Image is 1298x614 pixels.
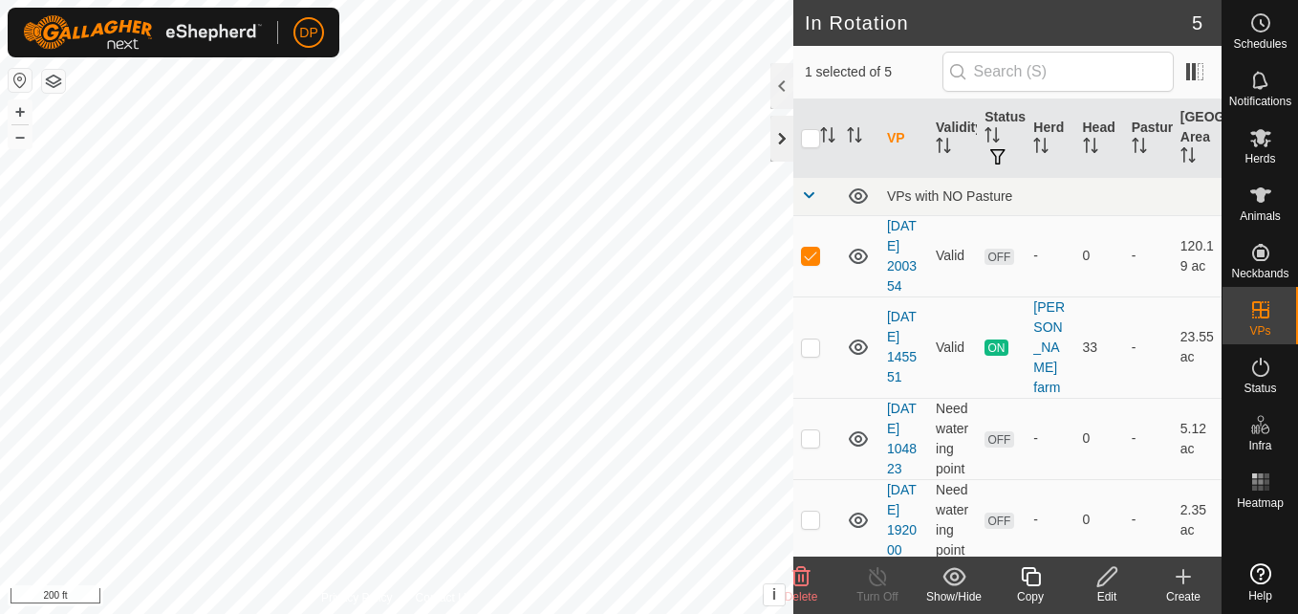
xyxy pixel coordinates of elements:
[772,586,776,603] span: i
[1124,99,1173,178] th: Pasture
[1231,268,1288,279] span: Neckbands
[785,590,818,603] span: Delete
[42,70,65,93] button: Map Layers
[1124,215,1173,296] td: -
[1026,99,1074,178] th: Herd
[984,249,1013,265] span: OFF
[887,218,917,294] a: [DATE] 200354
[928,99,977,178] th: Validity
[1244,153,1275,164] span: Herds
[820,130,835,145] p-sorticon: Activate to sort
[1033,141,1049,156] p-sorticon: Activate to sort
[1075,296,1124,398] td: 33
[764,584,785,605] button: i
[1173,296,1222,398] td: 23.55 ac
[1124,479,1173,560] td: -
[1075,479,1124,560] td: 0
[936,141,951,156] p-sorticon: Activate to sort
[984,130,1000,145] p-sorticon: Activate to sort
[984,513,1013,529] span: OFF
[1075,99,1124,178] th: Head
[1033,510,1067,530] div: -
[1249,325,1270,337] span: VPs
[928,215,977,296] td: Valid
[839,588,916,605] div: Turn Off
[23,15,262,50] img: Gallagher Logo
[928,296,977,398] td: Valid
[928,398,977,479] td: Need watering point
[887,309,917,384] a: [DATE] 145551
[1173,99,1222,178] th: [GEOGRAPHIC_DATA] Area
[879,99,928,178] th: VP
[1124,296,1173,398] td: -
[805,62,942,82] span: 1 selected of 5
[1229,96,1291,107] span: Notifications
[984,340,1007,356] span: ON
[1145,588,1222,605] div: Create
[1075,398,1124,479] td: 0
[984,431,1013,448] span: OFF
[1132,141,1147,156] p-sorticon: Activate to sort
[887,482,917,558] a: [DATE] 192000
[1180,150,1196,165] p-sorticon: Activate to sort
[1233,38,1287,50] span: Schedules
[1173,215,1222,296] td: 120.19 ac
[887,401,917,476] a: [DATE] 104823
[9,69,32,92] button: Reset Map
[805,11,1192,34] h2: In Rotation
[1237,497,1284,509] span: Heatmap
[1075,215,1124,296] td: 0
[887,188,1214,204] div: VPs with NO Pasture
[916,588,992,605] div: Show/Hide
[1033,246,1067,266] div: -
[1222,556,1298,609] a: Help
[1069,588,1145,605] div: Edit
[942,52,1174,92] input: Search (S)
[1173,479,1222,560] td: 2.35 ac
[847,130,862,145] p-sorticon: Activate to sort
[1248,590,1272,602] span: Help
[1033,428,1067,449] div: -
[1192,9,1202,37] span: 5
[416,589,472,606] a: Contact Us
[9,100,32,123] button: +
[977,99,1026,178] th: Status
[1033,297,1067,398] div: [PERSON_NAME] farm
[1173,398,1222,479] td: 5.12 ac
[992,588,1069,605] div: Copy
[1083,141,1098,156] p-sorticon: Activate to sort
[928,479,977,560] td: Need watering point
[1244,383,1276,394] span: Status
[299,23,317,43] span: DP
[321,589,393,606] a: Privacy Policy
[1240,210,1281,222] span: Animals
[1124,398,1173,479] td: -
[9,125,32,148] button: –
[1248,440,1271,451] span: Infra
